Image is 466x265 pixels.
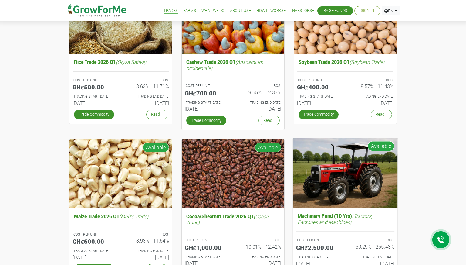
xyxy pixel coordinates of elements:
i: (Oryza Sativa) [116,59,146,65]
a: Investors [291,8,314,14]
a: Trade Commodity [74,110,114,119]
p: COST PER UNIT [298,77,340,83]
p: Estimated Trading Start Date [73,94,115,99]
a: EN [382,6,400,15]
h6: 10.01% - 12.42% [238,244,281,250]
p: COST PER UNIT [186,238,228,243]
h5: Soybean Trade 2026 Q1 [297,57,393,66]
a: Trades [164,8,178,14]
p: Estimated Trading Start Date [186,100,228,105]
h5: GHȼ2,500.00 [296,244,341,251]
h6: 8.57% - 11.43% [350,83,393,89]
p: Estimated Trading End Date [238,100,280,105]
h6: 8.63% - 11.71% [125,83,169,89]
img: growforme image [182,139,284,208]
a: Farms [183,8,196,14]
a: Rice Trade 2026 Q1(Oryza Sativa) COST PER UNIT GHȼ500.00 ROS 8.63% - 11.71% TRADING START DATE [D... [73,57,169,108]
h6: [DATE] [125,100,169,106]
h5: Maize Trade 2026 Q1 [73,212,169,221]
img: growforme image [293,138,398,208]
p: Estimated Trading End Date [238,254,280,260]
p: Estimated Trading Start Date [297,255,340,260]
img: growforme image [69,139,172,208]
i: (Cocoa Trade) [186,213,269,225]
a: Maize Trade 2026 Q1(Maize Trade) COST PER UNIT GHȼ600.00 ROS 8.93% - 11.64% TRADING START DATE [D... [73,212,169,263]
i: (Maize Trade) [119,213,148,219]
h6: [DATE] [125,254,169,260]
h6: 150.29% - 255.43% [350,244,394,250]
p: ROS [238,238,280,243]
p: Estimated Trading Start Date [73,248,115,253]
h5: Cocoa/Shearnut Trade 2026 Q1 [185,212,281,226]
h5: Machinery Fund (10 Yrs) [296,212,394,226]
a: Read... [371,110,392,119]
h6: [DATE] [238,106,281,112]
h5: GHȼ1,000.00 [185,244,228,251]
h5: GHȼ400.00 [297,83,341,91]
p: ROS [238,83,280,88]
h6: [DATE] [297,100,341,106]
a: Read... [146,110,167,119]
a: Raise Funds [323,8,347,14]
span: Available [367,141,394,151]
i: (Tractors, Factories and Machines) [298,213,372,225]
a: Sign In [361,8,374,14]
p: COST PER UNIT [73,77,115,83]
p: ROS [351,238,393,243]
h6: 8.93% - 11.64% [125,238,169,243]
h5: Rice Trade 2026 Q1 [73,57,169,66]
h5: GHȼ700.00 [185,89,228,97]
p: Estimated Trading End Date [351,94,393,99]
span: Available [255,143,281,152]
p: COST PER UNIT [73,232,115,237]
p: ROS [351,77,393,83]
h6: [DATE] [73,254,116,260]
i: (Anacardium occidentale) [186,59,263,71]
p: Estimated Trading Start Date [298,94,340,99]
p: COST PER UNIT [186,83,228,88]
h6: 9.55% - 12.33% [238,89,281,95]
h6: [DATE] [350,100,393,106]
h6: [DATE] [185,106,228,112]
a: How it Works [256,8,286,14]
a: Soybean Trade 2026 Q1(Soybean Trade) COST PER UNIT GHȼ400.00 ROS 8.57% - 11.43% TRADING START DAT... [297,57,393,108]
h6: [DATE] [73,100,116,106]
i: (Soybean Trade) [349,59,384,65]
p: Estimated Trading End Date [126,248,168,253]
p: COST PER UNIT [297,238,340,243]
a: Trade Commodity [299,110,339,119]
a: What We Do [201,8,225,14]
p: ROS [126,232,168,237]
h5: Cashew Trade 2026 Q1 [185,57,281,72]
p: Estimated Trading End Date [351,255,393,260]
span: Available [143,143,169,152]
h5: GHȼ500.00 [73,83,116,91]
a: Cashew Trade 2026 Q1(Anacardium occidentale) COST PER UNIT GHȼ700.00 ROS 9.55% - 12.33% TRADING S... [185,57,281,114]
a: Read... [258,116,280,125]
a: Trade Commodity [186,116,226,125]
h5: GHȼ600.00 [73,238,116,245]
p: Estimated Trading End Date [126,94,168,99]
p: Estimated Trading Start Date [186,254,228,260]
a: About Us [230,8,251,14]
p: ROS [126,77,168,83]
